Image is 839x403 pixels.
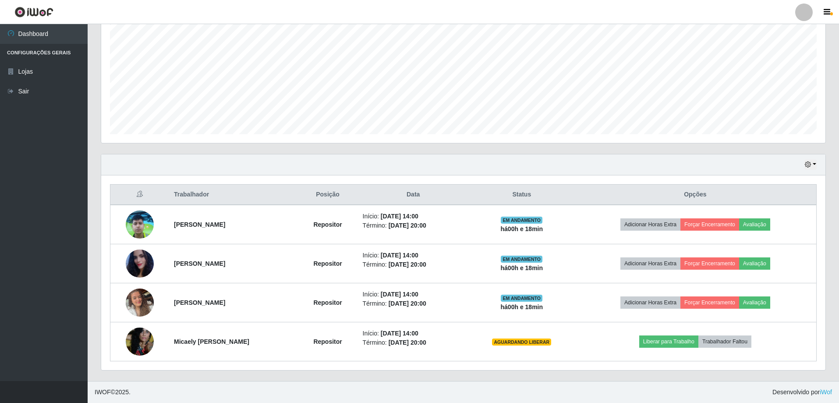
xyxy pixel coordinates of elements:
[680,218,739,231] button: Forçar Encerramento
[574,185,817,205] th: Opções
[298,185,358,205] th: Posição
[174,260,225,267] strong: [PERSON_NAME]
[469,185,574,205] th: Status
[358,185,469,205] th: Data
[820,389,832,396] a: iWof
[620,257,680,270] button: Adicionar Horas Extra
[126,206,154,243] img: 1748462708796.jpeg
[363,212,464,221] li: Início:
[313,260,342,267] strong: Repositor
[174,221,225,228] strong: [PERSON_NAME]
[501,303,543,310] strong: há 00 h e 18 min
[501,225,543,232] strong: há 00 h e 18 min
[363,329,464,338] li: Início:
[620,296,680,309] button: Adicionar Horas Extra
[501,256,542,263] span: EM ANDAMENTO
[389,339,426,346] time: [DATE] 20:00
[389,222,426,229] time: [DATE] 20:00
[381,330,418,337] time: [DATE] 14:00
[381,252,418,259] time: [DATE] 14:00
[95,388,131,397] span: © 2025 .
[313,221,342,228] strong: Repositor
[620,218,680,231] button: Adicionar Horas Extra
[389,300,426,307] time: [DATE] 20:00
[174,299,225,306] strong: [PERSON_NAME]
[126,328,154,356] img: 1755316832601.jpeg
[95,389,111,396] span: IWOF
[363,299,464,308] li: Término:
[501,217,542,224] span: EM ANDAMENTO
[680,296,739,309] button: Forçar Encerramento
[363,221,464,230] li: Término:
[501,295,542,302] span: EM ANDAMENTO
[169,185,298,205] th: Trabalhador
[739,257,770,270] button: Avaliação
[772,388,832,397] span: Desenvolvido por
[363,251,464,260] li: Início:
[313,338,342,345] strong: Repositor
[126,278,154,328] img: 1754663023387.jpeg
[381,213,418,220] time: [DATE] 14:00
[680,257,739,270] button: Forçar Encerramento
[389,261,426,268] time: [DATE] 20:00
[698,335,751,348] button: Trabalhador Faltou
[363,338,464,347] li: Término:
[739,296,770,309] button: Avaliação
[313,299,342,306] strong: Repositor
[126,239,154,289] img: 1752077085843.jpeg
[639,335,698,348] button: Liberar para Trabalho
[739,218,770,231] button: Avaliação
[174,338,249,345] strong: Micaely [PERSON_NAME]
[14,7,53,18] img: CoreUI Logo
[363,290,464,299] li: Início:
[492,339,551,346] span: AGUARDANDO LIBERAR
[381,291,418,298] time: [DATE] 14:00
[501,264,543,271] strong: há 00 h e 18 min
[363,260,464,269] li: Término:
